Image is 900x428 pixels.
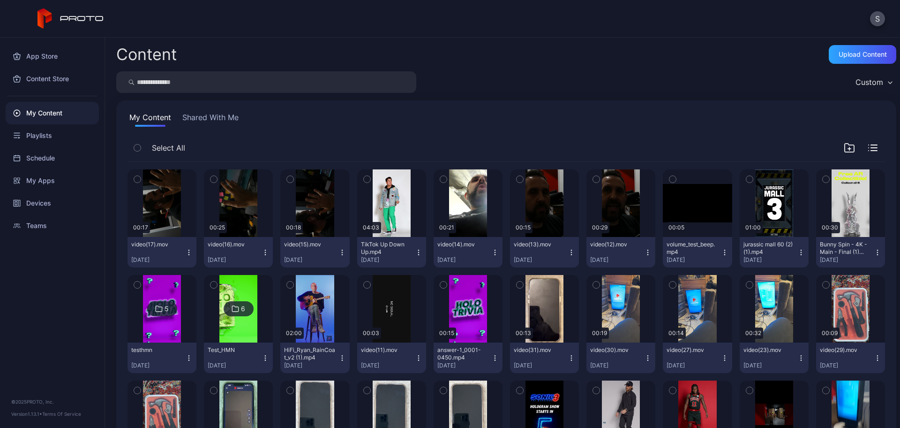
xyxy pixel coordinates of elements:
button: video(29).mov[DATE] [816,343,885,373]
div: video(15).mov [284,241,336,248]
div: video(27).mov [667,346,718,354]
div: answer-1_0001-0450.mp4 [437,346,489,361]
div: HiFi_Ryan_RainCoat_v2 (1).mp4 [284,346,336,361]
div: 5 [165,305,169,313]
div: testhmn [131,346,183,354]
div: [DATE] [284,256,338,264]
div: [DATE] [667,362,720,369]
div: TikTok Up Down Up.mp4 [361,241,412,256]
div: [DATE] [131,256,185,264]
div: volume_test_beep.mp4 [667,241,718,256]
a: Schedule [6,147,99,169]
button: TikTok Up Down Up.mp4[DATE] [357,237,426,267]
a: Content Store [6,68,99,90]
button: video(15).mov[DATE] [280,237,349,267]
div: [DATE] [131,362,185,369]
div: video(14).mov [437,241,489,248]
div: [DATE] [208,362,262,369]
div: video(31).mov [514,346,565,354]
div: video(11).mov [361,346,412,354]
div: Upload Content [839,51,887,58]
button: HiFi_Ryan_RainCoat_v2 (1).mp4[DATE] [280,343,349,373]
button: testhmn[DATE] [127,343,196,373]
div: [DATE] [743,362,797,369]
div: [DATE] [820,256,874,264]
button: video(23).mov[DATE] [740,343,809,373]
a: App Store [6,45,99,68]
div: [DATE] [590,256,644,264]
div: [DATE] [743,256,797,264]
button: Upload Content [829,45,896,64]
div: Custom [855,77,883,87]
div: [DATE] [361,256,415,264]
button: video(31).mov[DATE] [510,343,579,373]
div: video(12).mov [590,241,642,248]
a: Devices [6,192,99,214]
div: [DATE] [284,362,338,369]
button: video(14).mov[DATE] [434,237,502,267]
div: [DATE] [361,362,415,369]
button: My Content [127,112,173,127]
div: [DATE] [590,362,644,369]
a: Terms Of Service [42,411,81,417]
button: video(27).mov[DATE] [663,343,732,373]
div: video(23).mov [743,346,795,354]
div: video(30).mov [590,346,642,354]
div: [DATE] [820,362,874,369]
button: video(16).mov[DATE] [204,237,273,267]
div: video(16).mov [208,241,259,248]
button: Bunny Spin - 4K - Main - Final (1)(1).mp4[DATE] [816,237,885,267]
div: video(13).mov [514,241,565,248]
div: [DATE] [208,256,262,264]
div: jurassic mall 60 (2)(1).mp4 [743,241,795,256]
a: Playlists [6,124,99,147]
button: volume_test_beep.mp4[DATE] [663,237,732,267]
a: Teams [6,214,99,237]
div: [DATE] [667,256,720,264]
span: Version 1.13.1 • [11,411,42,417]
div: © 2025 PROTO, Inc. [11,398,93,405]
button: Shared With Me [180,112,240,127]
div: Bunny Spin - 4K - Main - Final (1)(1).mp4 [820,241,871,256]
button: jurassic mall 60 (2)(1).mp4[DATE] [740,237,809,267]
button: answer-1_0001-0450.mp4[DATE] [434,343,502,373]
button: Custom [851,71,896,93]
div: video(17).mov [131,241,183,248]
button: video(30).mov[DATE] [586,343,655,373]
div: [DATE] [514,362,568,369]
button: video(12).mov[DATE] [586,237,655,267]
a: My Content [6,102,99,124]
div: [DATE] [437,362,491,369]
div: [DATE] [437,256,491,264]
div: video(29).mov [820,346,871,354]
div: 6 [241,305,245,313]
button: video(11).mov[DATE] [357,343,426,373]
button: video(17).mov[DATE] [127,237,196,267]
button: Test_HMN[DATE] [204,343,273,373]
button: video(13).mov[DATE] [510,237,579,267]
button: S [870,11,885,26]
div: Test_HMN [208,346,259,354]
div: Content [116,46,177,62]
span: Select All [152,142,185,153]
a: My Apps [6,169,99,192]
div: [DATE] [514,256,568,264]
